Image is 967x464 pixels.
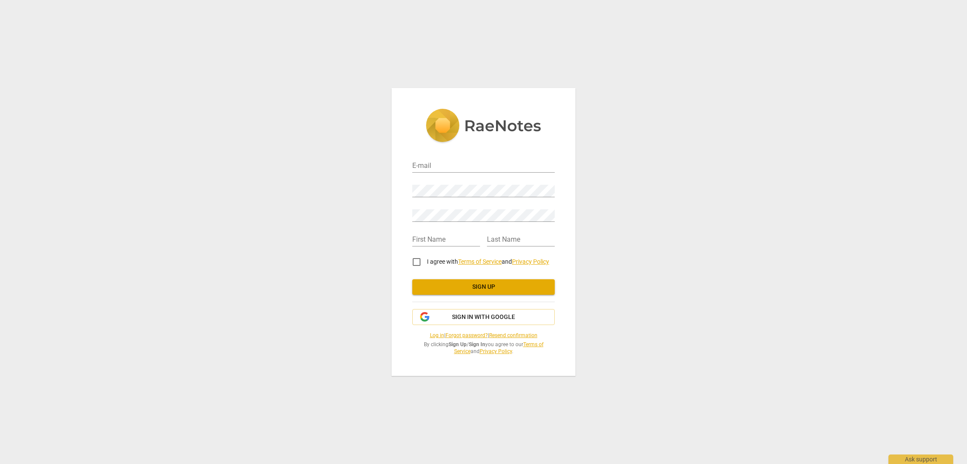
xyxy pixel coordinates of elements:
[458,258,502,265] a: Terms of Service
[449,341,467,347] b: Sign Up
[489,332,537,338] a: Resend confirmation
[412,309,555,325] button: Sign in with Google
[412,341,555,355] span: By clicking / you agree to our and .
[412,332,555,339] span: | |
[446,332,488,338] a: Forgot password?
[888,455,953,464] div: Ask support
[480,348,512,354] a: Privacy Policy
[512,258,549,265] a: Privacy Policy
[454,341,544,355] a: Terms of Service
[452,313,515,322] span: Sign in with Google
[419,283,548,291] span: Sign up
[430,332,444,338] a: Log in
[427,258,549,265] span: I agree with and
[469,341,485,347] b: Sign In
[412,279,555,295] button: Sign up
[426,109,541,144] img: 5ac2273c67554f335776073100b6d88f.svg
